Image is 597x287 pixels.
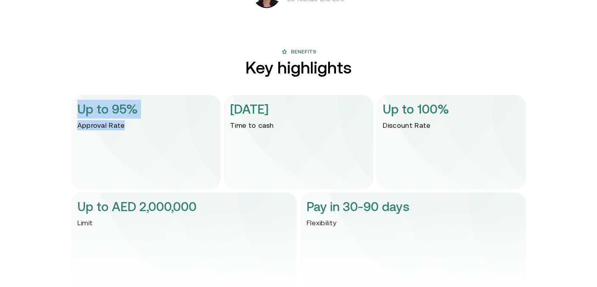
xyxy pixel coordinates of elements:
p: Up to AED 2,000,000 [77,197,197,216]
p: Discount Rate [383,120,430,131]
p: Time to cash [230,120,274,131]
p: Pay in 30-90 days [307,197,409,216]
span: Benefits [291,48,316,56]
p: Approval Rate [77,120,125,131]
p: Up to 95% [77,100,138,119]
p: [DATE] [230,100,268,119]
p: Up to 100% [383,100,449,119]
img: benefit [281,49,288,55]
h2: Key highlights [245,59,352,76]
